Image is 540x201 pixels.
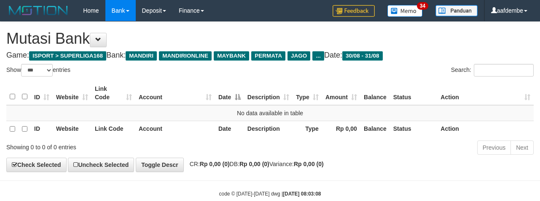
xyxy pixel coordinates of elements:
span: 34 [417,2,428,10]
th: Description: activate to sort column ascending [244,81,293,105]
th: Rp 0,00 [322,121,360,137]
div: Showing 0 to 0 of 0 entries [6,140,219,151]
th: Balance [360,121,390,137]
strong: Rp 0,00 (0) [239,161,269,167]
td: No data available in table [6,105,534,121]
span: CR: DB: Variance: [185,161,324,167]
strong: [DATE] 08:03:08 [283,191,321,197]
a: Toggle Descr [136,158,184,172]
th: ID: activate to sort column ascending [31,81,53,105]
img: Button%20Memo.svg [387,5,423,17]
th: Action: activate to sort column ascending [437,81,534,105]
th: Account: activate to sort column ascending [135,81,215,105]
label: Show entries [6,64,70,77]
strong: Rp 0,00 (0) [294,161,324,167]
span: 30/08 - 31/08 [342,51,383,61]
th: Type: activate to sort column ascending [293,81,322,105]
span: JAGO [287,51,310,61]
img: Feedback.jpg [333,5,375,17]
th: Amount: activate to sort column ascending [322,81,360,105]
th: Balance [360,81,390,105]
strong: Rp 0,00 (0) [200,161,230,167]
small: code © [DATE]-[DATE] dwg | [219,191,321,197]
th: Status [390,121,438,137]
th: Action [437,121,534,137]
th: Date [215,121,244,137]
th: Description [244,121,293,137]
label: Search: [451,64,534,77]
h1: Mutasi Bank [6,30,534,47]
span: ... [312,51,324,61]
span: MANDIRIONLINE [159,51,212,61]
img: MOTION_logo.png [6,4,70,17]
th: Website [53,121,91,137]
a: Next [510,140,534,155]
th: Type [293,121,322,137]
a: Uncheck Selected [68,158,134,172]
img: panduan.png [435,5,478,16]
span: PERMATA [251,51,285,61]
th: Link Code: activate to sort column ascending [91,81,135,105]
span: ISPORT > SUPERLIGA168 [29,51,106,61]
a: Previous [477,140,511,155]
span: MANDIRI [126,51,157,61]
h4: Game: Bank: Date: [6,51,534,60]
th: Status [390,81,438,105]
th: ID [31,121,53,137]
th: Link Code [91,121,135,137]
input: Search: [474,64,534,77]
th: Account [135,121,215,137]
a: Check Selected [6,158,67,172]
th: Website: activate to sort column ascending [53,81,91,105]
span: MAYBANK [214,51,249,61]
select: Showentries [21,64,53,77]
th: Date: activate to sort column descending [215,81,244,105]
